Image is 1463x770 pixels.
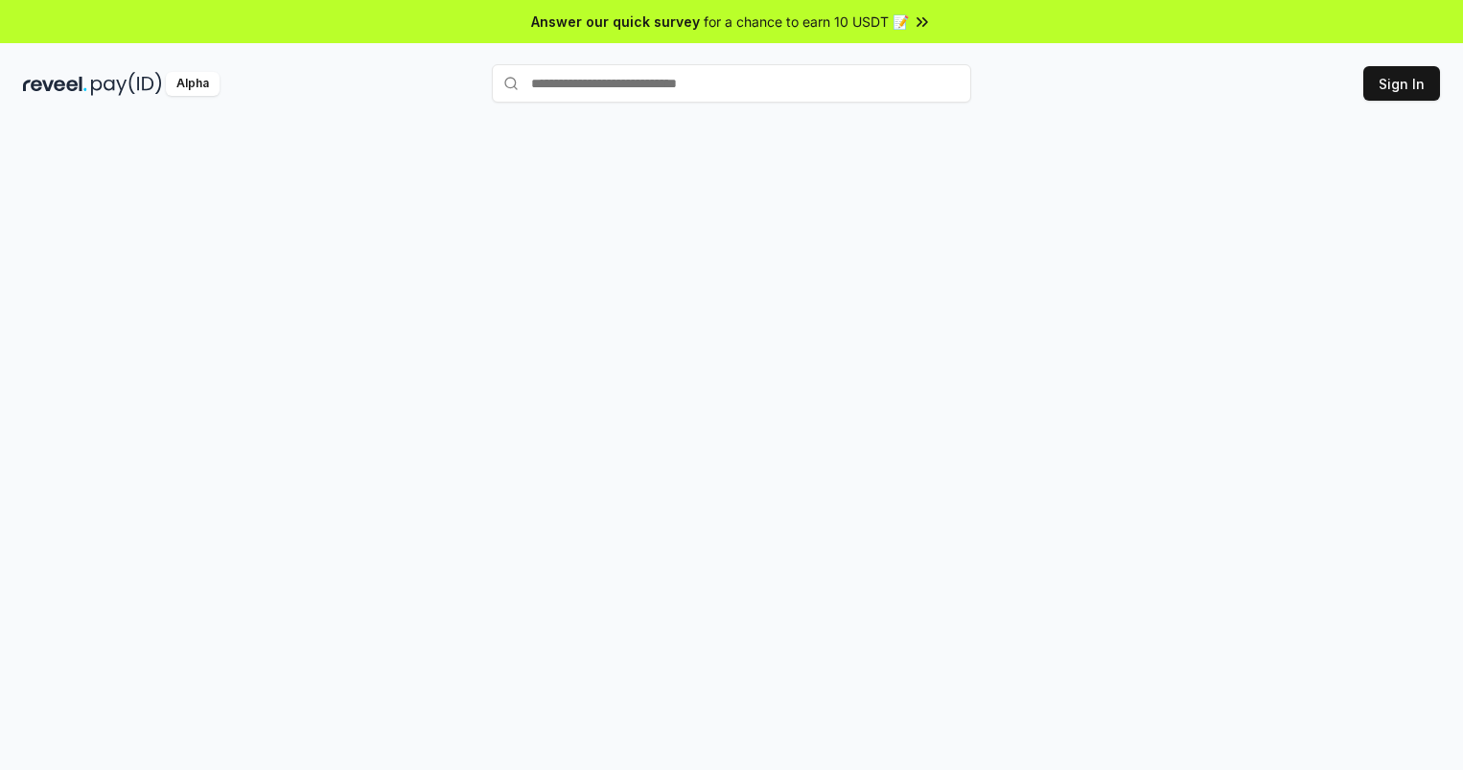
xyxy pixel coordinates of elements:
img: reveel_dark [23,72,87,96]
span: Answer our quick survey [531,12,700,32]
button: Sign In [1363,66,1440,101]
span: for a chance to earn 10 USDT 📝 [704,12,909,32]
div: Alpha [166,72,220,96]
img: pay_id [91,72,162,96]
